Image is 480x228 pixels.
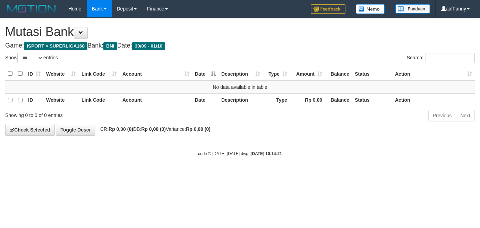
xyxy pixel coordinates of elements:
[392,67,475,81] th: Action: activate to sort column ascending
[356,4,385,14] img: Button%20Memo.svg
[97,126,211,132] span: CR: DB: Variance:
[141,126,166,132] strong: Rp 0,00 (0)
[325,67,352,81] th: Balance
[263,67,290,81] th: Type: activate to sort column ascending
[192,93,218,107] th: Date
[43,93,79,107] th: Website
[5,42,475,49] h4: Game: Bank: Date:
[192,67,218,81] th: Date: activate to sort column descending
[5,3,58,14] img: MOTION_logo.png
[352,93,392,107] th: Status
[218,93,263,107] th: Description
[325,93,352,107] th: Balance
[407,53,475,63] label: Search:
[456,110,475,121] a: Next
[5,124,55,136] a: Check Selected
[24,42,87,50] span: ISPORT > SUPERLIGA168
[290,93,325,107] th: Rp 0,00
[109,126,133,132] strong: Rp 0,00 (0)
[43,67,79,81] th: Website: activate to sort column ascending
[79,93,120,107] th: Link Code
[290,67,325,81] th: Amount: activate to sort column ascending
[5,109,195,119] div: Showing 0 to 0 of 0 entries
[198,151,282,156] small: code © [DATE]-[DATE] dwg |
[186,126,211,132] strong: Rp 0,00 (0)
[56,124,95,136] a: Toggle Descr
[25,93,43,107] th: ID
[392,93,475,107] th: Action
[79,67,120,81] th: Link Code: activate to sort column ascending
[17,53,43,63] select: Showentries
[352,67,392,81] th: Status
[103,42,117,50] span: BNI
[251,151,282,156] strong: [DATE] 10:14:21
[395,4,430,14] img: panduan.png
[120,93,192,107] th: Account
[132,42,165,50] span: 30/09 - 01/10
[120,67,192,81] th: Account: activate to sort column ascending
[5,53,58,63] label: Show entries
[426,53,475,63] input: Search:
[263,93,290,107] th: Type
[5,81,475,94] td: No data available in table
[25,67,43,81] th: ID: activate to sort column ascending
[428,110,456,121] a: Previous
[311,4,345,14] img: Feedback.jpg
[218,67,263,81] th: Description: activate to sort column ascending
[5,25,475,39] h1: Mutasi Bank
